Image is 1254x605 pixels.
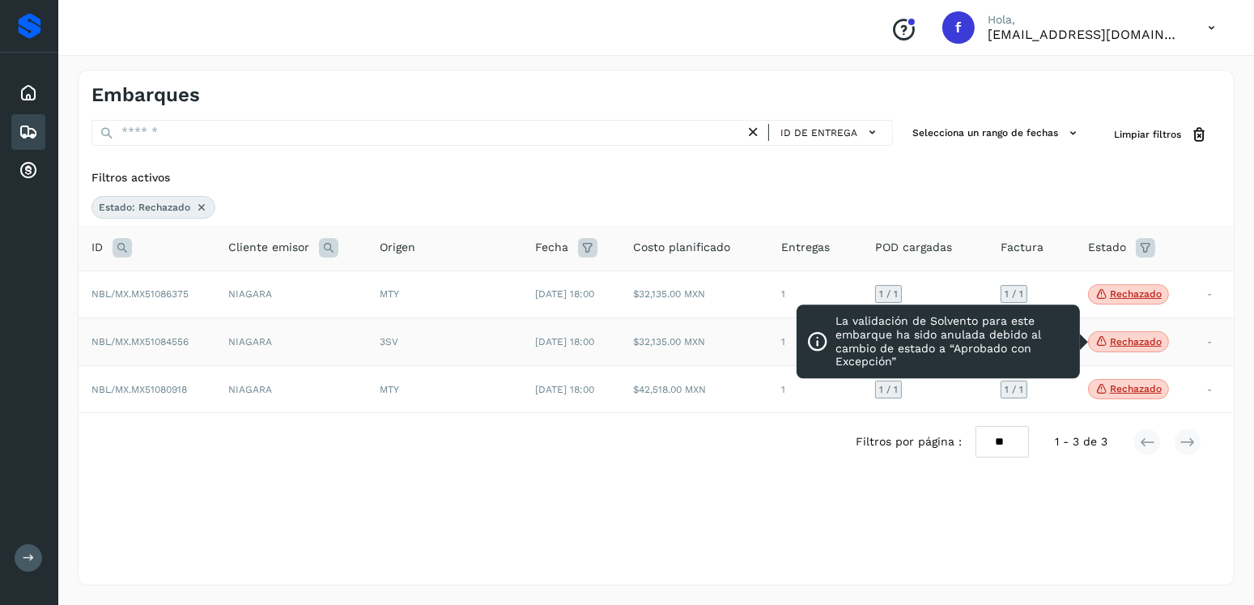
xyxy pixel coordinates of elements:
td: NIAGARA [215,318,367,366]
span: MTY [380,288,399,300]
span: NBL/MX.MX51080918 [91,384,187,395]
span: 3SV [380,336,398,347]
span: Origen [380,239,415,256]
span: Limpiar filtros [1114,127,1181,142]
span: NBL/MX.MX51086375 [91,288,189,300]
span: MTY [380,384,399,395]
span: Costo planificado [633,239,730,256]
td: 1 [768,271,862,318]
span: Entregas [781,239,830,256]
p: Rechazado [1110,383,1162,394]
span: [DATE] 18:00 [535,288,594,300]
span: 1 / 1 [879,289,898,299]
td: - [1194,318,1234,366]
span: Estado [1088,239,1126,256]
div: Filtros activos [91,169,1221,186]
td: $32,135.00 MXN [620,271,768,318]
td: NIAGARA [215,365,367,413]
div: Embarques [11,114,45,150]
p: Rechazado [1110,288,1162,300]
span: Fecha [535,239,568,256]
td: - [1194,271,1234,318]
button: ID de entrega [776,121,886,144]
span: 1 / 1 [879,385,898,394]
td: 1 [768,365,862,413]
span: [DATE] 18:00 [535,336,594,347]
p: facturacion@expresssanjavier.com [988,27,1182,42]
span: Factura [1001,239,1044,256]
span: NBL/MX.MX51084556 [91,336,189,347]
p: Hola, [988,13,1182,27]
td: $42,518.00 MXN [620,365,768,413]
span: [DATE] 18:00 [535,384,594,395]
button: Limpiar filtros [1101,120,1221,150]
p: La validación de Solvento para este embarque ha sido anulada debido al cambio de estado a “Aproba... [835,314,1070,369]
p: Rechazado [1110,336,1162,347]
span: Filtros por página : [857,433,963,450]
td: $32,135.00 MXN [620,318,768,366]
span: ID de entrega [780,126,857,140]
span: POD cargadas [875,239,952,256]
td: NIAGARA [215,271,367,318]
td: 1 [768,318,862,366]
span: 1 - 3 de 3 [1055,433,1107,450]
span: 1 / 1 [1005,289,1023,299]
td: - [1194,365,1234,413]
span: ID [91,239,103,256]
span: Estado: Rechazado [99,200,190,215]
span: Cliente emisor [228,239,309,256]
h4: Embarques [91,83,200,107]
div: Inicio [11,75,45,111]
button: Selecciona un rango de fechas [906,120,1088,147]
span: 1 / 1 [1005,385,1023,394]
div: Estado: Rechazado [91,196,215,219]
div: Cuentas por cobrar [11,153,45,189]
